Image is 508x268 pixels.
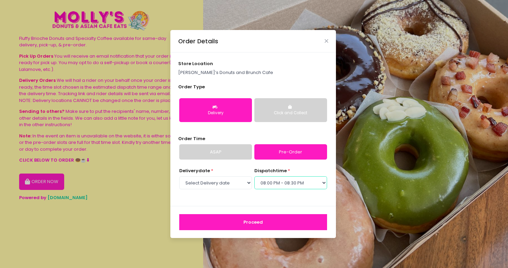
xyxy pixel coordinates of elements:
a: ASAP [179,144,252,160]
a: Pre-Order [254,144,327,160]
button: Close [325,39,328,43]
span: dispatch time [254,167,287,174]
button: Delivery [179,98,252,122]
span: Order Type [178,84,205,90]
span: Delivery date [179,167,210,174]
span: Order Time [178,135,205,142]
p: [PERSON_NAME]’s Donuts and Brunch Cafe [178,69,328,76]
button: Proceed [179,214,327,230]
div: Order Details [178,37,218,46]
button: Click and Collect [254,98,327,122]
span: store location [178,60,213,67]
div: Delivery [184,110,247,116]
div: Click and Collect [259,110,322,116]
